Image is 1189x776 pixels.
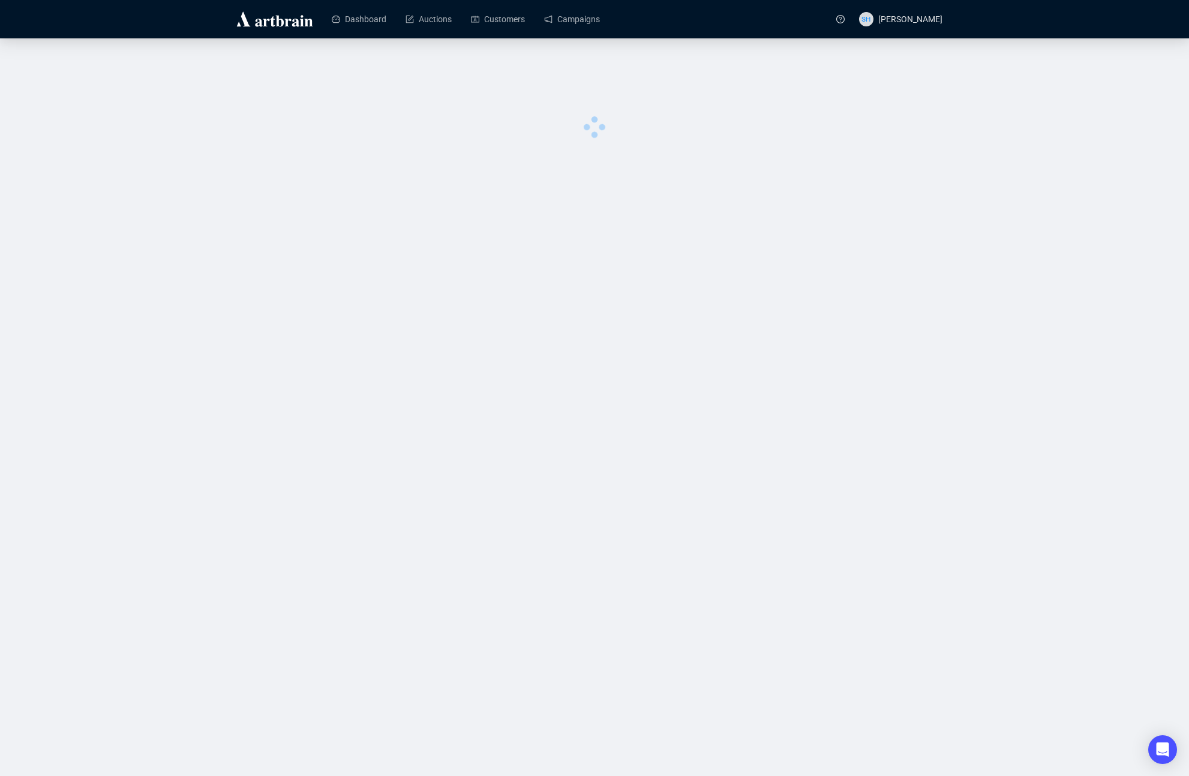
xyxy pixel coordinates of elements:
a: Campaigns [544,4,600,35]
a: Dashboard [332,4,386,35]
a: Customers [471,4,525,35]
span: question-circle [836,15,845,23]
a: Auctions [406,4,452,35]
span: SH [861,13,870,25]
div: Open Intercom Messenger [1148,735,1177,764]
img: logo [235,10,315,29]
span: [PERSON_NAME] [878,14,942,24]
